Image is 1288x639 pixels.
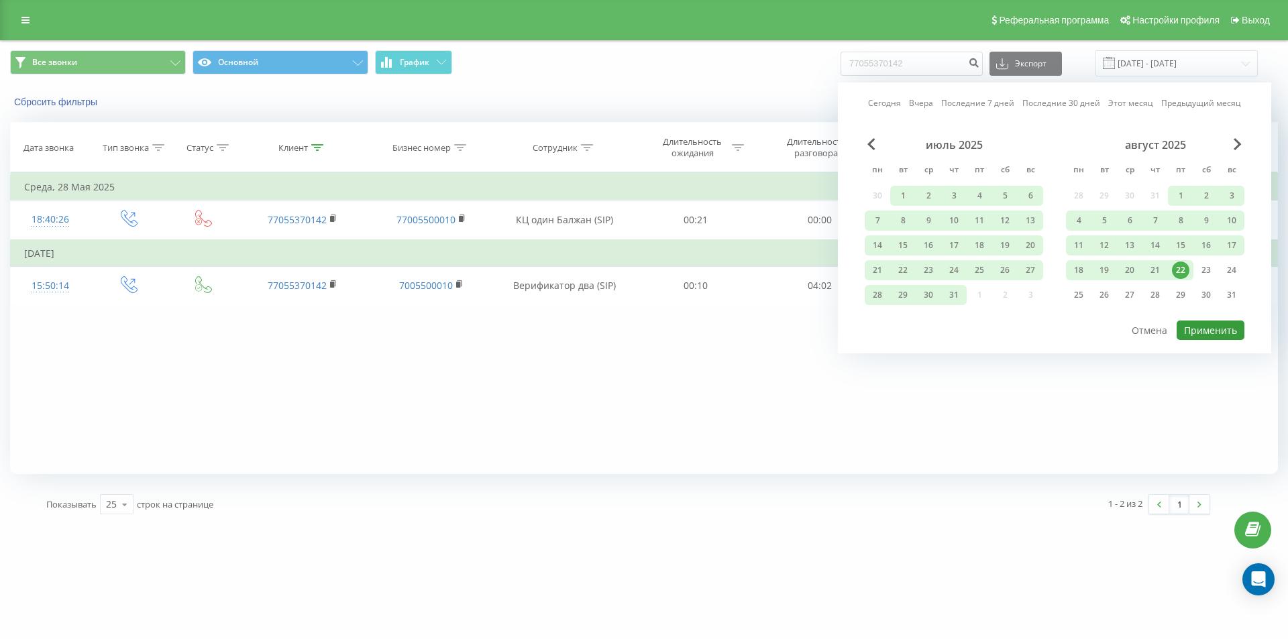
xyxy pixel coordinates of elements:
div: 8 [1172,212,1189,229]
div: чт 28 авг. 2025 г. [1142,285,1168,305]
div: 29 [1172,286,1189,304]
span: Настройки профиля [1132,15,1220,25]
button: График [375,50,452,74]
div: 10 [1223,212,1240,229]
div: ср 27 авг. 2025 г. [1117,285,1142,305]
button: Основной [193,50,368,74]
div: 25 [1070,286,1087,304]
div: пн 18 авг. 2025 г. [1066,260,1091,280]
div: Длительность ожидания [657,136,729,159]
div: 4 [1070,212,1087,229]
abbr: понедельник [867,161,888,181]
div: ср 9 июля 2025 г. [916,211,941,231]
div: 21 [869,262,886,279]
abbr: среда [1120,161,1140,181]
div: 9 [920,212,937,229]
div: Дата звонка [23,142,74,154]
a: Этот месяц [1108,97,1153,109]
div: 6 [1022,187,1039,205]
div: сб 23 авг. 2025 г. [1193,260,1219,280]
div: 27 [1121,286,1138,304]
td: 00:00 [757,200,881,240]
a: Вчера [909,97,933,109]
div: 21 [1146,262,1164,279]
div: сб 2 авг. 2025 г. [1193,186,1219,206]
div: пт 15 авг. 2025 г. [1168,235,1193,255]
div: чт 3 июля 2025 г. [941,186,967,206]
div: 28 [869,286,886,304]
td: [DATE] [11,240,1278,267]
td: 00:10 [634,266,757,305]
div: 18 [1070,262,1087,279]
div: вт 26 авг. 2025 г. [1091,285,1117,305]
div: 22 [1172,262,1189,279]
div: Бизнес номер [392,142,451,154]
div: вс 13 июля 2025 г. [1018,211,1043,231]
div: 26 [1095,286,1113,304]
abbr: понедельник [1069,161,1089,181]
div: 16 [1197,237,1215,254]
div: 16 [920,237,937,254]
div: пн 4 авг. 2025 г. [1066,211,1091,231]
div: вт 29 июля 2025 г. [890,285,916,305]
div: пн 21 июля 2025 г. [865,260,890,280]
button: Сбросить фильтры [10,96,104,108]
div: вт 19 авг. 2025 г. [1091,260,1117,280]
div: 31 [1223,286,1240,304]
div: сб 19 июля 2025 г. [992,235,1018,255]
span: строк на странице [137,498,213,510]
div: ср 20 авг. 2025 г. [1117,260,1142,280]
div: август 2025 [1066,138,1244,152]
div: пт 11 июля 2025 г. [967,211,992,231]
span: Показывать [46,498,97,510]
a: 77055370142 [268,213,327,226]
div: ср 13 авг. 2025 г. [1117,235,1142,255]
div: пт 4 июля 2025 г. [967,186,992,206]
div: 7 [869,212,886,229]
div: 19 [996,237,1014,254]
div: 15:50:14 [24,273,76,299]
div: вс 31 авг. 2025 г. [1219,285,1244,305]
a: 1 [1169,495,1189,514]
span: Реферальная программа [999,15,1109,25]
div: пн 11 авг. 2025 г. [1066,235,1091,255]
div: 24 [1223,262,1240,279]
div: 28 [1146,286,1164,304]
div: вт 12 авг. 2025 г. [1091,235,1117,255]
div: 31 [945,286,963,304]
div: 26 [996,262,1014,279]
div: 14 [869,237,886,254]
div: 17 [1223,237,1240,254]
div: 8 [894,212,912,229]
td: Верификатор два (SIP) [495,266,634,305]
div: 18 [971,237,988,254]
abbr: вторник [893,161,913,181]
span: Все звонки [32,57,77,68]
div: 27 [1022,262,1039,279]
div: 11 [971,212,988,229]
div: пт 29 авг. 2025 г. [1168,285,1193,305]
div: 30 [920,286,937,304]
div: 3 [1223,187,1240,205]
div: сб 12 июля 2025 г. [992,211,1018,231]
div: вт 5 авг. 2025 г. [1091,211,1117,231]
button: Применить [1177,321,1244,340]
div: 4 [971,187,988,205]
button: Отмена [1124,321,1175,340]
div: чт 7 авг. 2025 г. [1142,211,1168,231]
abbr: среда [918,161,938,181]
div: Клиент [278,142,308,154]
div: 13 [1022,212,1039,229]
div: вт 1 июля 2025 г. [890,186,916,206]
div: чт 21 авг. 2025 г. [1142,260,1168,280]
div: вт 8 июля 2025 г. [890,211,916,231]
div: пт 25 июля 2025 г. [967,260,992,280]
div: 18:40:26 [24,207,76,233]
abbr: четверг [944,161,964,181]
div: 1 [1172,187,1189,205]
div: пт 18 июля 2025 г. [967,235,992,255]
div: сб 30 авг. 2025 г. [1193,285,1219,305]
a: Последние 30 дней [1022,97,1100,109]
div: 20 [1121,262,1138,279]
div: 11 [1070,237,1087,254]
